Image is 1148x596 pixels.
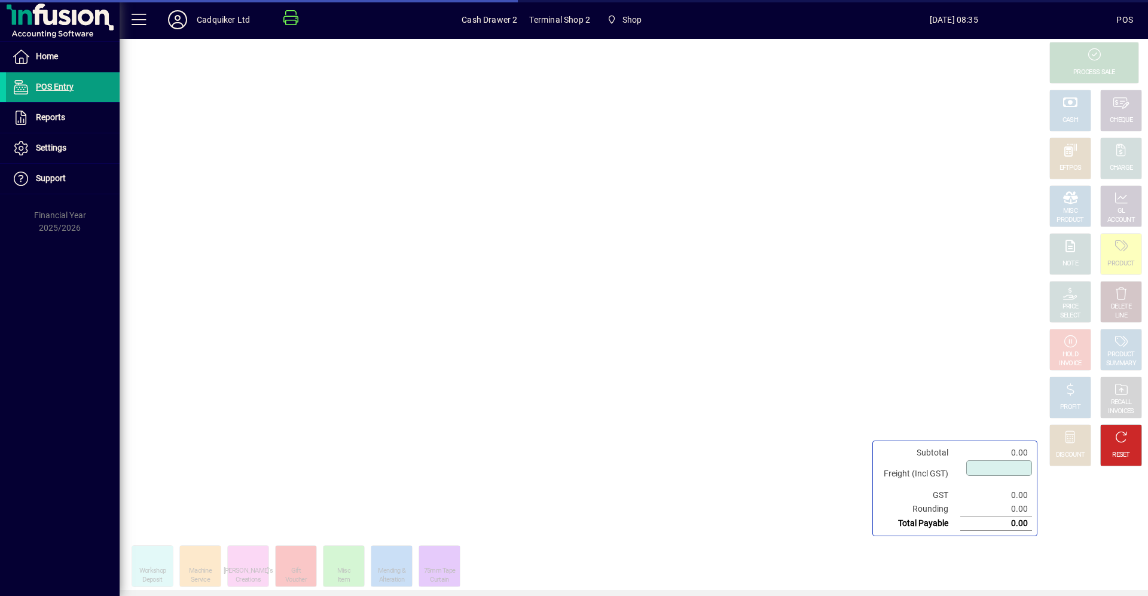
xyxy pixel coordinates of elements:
span: Support [36,173,66,183]
div: Machine [189,567,212,576]
td: Subtotal [878,446,960,460]
div: Alteration [379,576,404,585]
div: HOLD [1062,350,1078,359]
div: PRODUCT [1057,216,1083,225]
span: POS Entry [36,82,74,91]
span: Terminal Shop 2 [529,10,590,29]
div: Curtain [430,576,448,585]
div: EFTPOS [1060,164,1082,173]
div: Deposit [142,576,162,585]
div: DELETE [1111,302,1131,311]
div: LINE [1115,311,1127,320]
td: 0.00 [960,516,1032,531]
span: Home [36,51,58,61]
span: Cash Drawer 2 [462,10,517,29]
div: Mending & [378,567,406,576]
div: ACCOUNT [1107,216,1135,225]
td: Total Payable [878,516,960,531]
a: Support [6,164,120,194]
td: Freight (Incl GST) [878,460,960,488]
div: GL [1118,207,1125,216]
div: PROCESS SALE [1073,68,1115,77]
span: Shop [622,10,642,29]
div: Workshop [139,567,166,576]
div: CHEQUE [1110,116,1132,125]
div: [PERSON_NAME]'s [224,567,273,576]
td: 0.00 [960,502,1032,516]
div: POS [1116,10,1133,29]
td: GST [878,488,960,502]
div: PRICE [1062,302,1079,311]
td: Rounding [878,502,960,516]
div: INVOICE [1059,359,1081,368]
div: CHARGE [1110,164,1133,173]
div: PRODUCT [1107,350,1134,359]
div: CASH [1062,116,1078,125]
div: SELECT [1060,311,1081,320]
div: PROFIT [1060,403,1080,412]
span: Shop [602,9,646,30]
div: Misc [337,567,350,576]
td: 0.00 [960,446,1032,460]
div: SUMMARY [1106,359,1136,368]
div: MISC [1063,207,1077,216]
a: Reports [6,103,120,133]
div: Gift [291,567,301,576]
a: Home [6,42,120,72]
div: Cadquiker Ltd [197,10,250,29]
div: 75mm Tape [424,567,456,576]
div: RESET [1112,451,1130,460]
div: RECALL [1111,398,1132,407]
td: 0.00 [960,488,1032,502]
div: DISCOUNT [1056,451,1085,460]
div: Item [338,576,350,585]
div: NOTE [1062,259,1078,268]
div: PRODUCT [1107,259,1134,268]
div: Voucher [285,576,307,585]
a: Settings [6,133,120,163]
span: [DATE] 08:35 [791,10,1116,29]
div: INVOICES [1108,407,1134,416]
button: Profile [158,9,197,30]
span: Reports [36,112,65,122]
span: Settings [36,143,66,152]
div: Service [191,576,210,585]
div: Creations [236,576,261,585]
